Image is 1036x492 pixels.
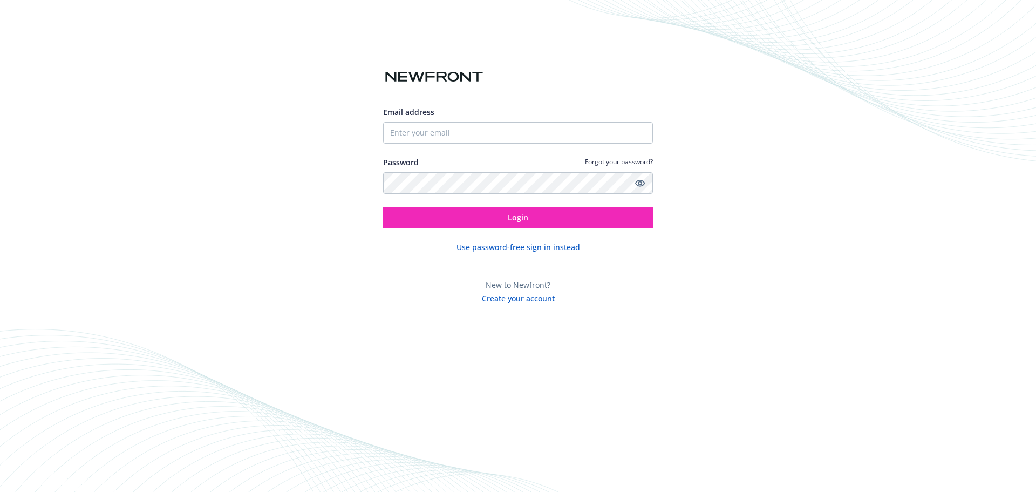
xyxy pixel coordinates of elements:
[383,122,653,144] input: Enter your email
[633,177,646,190] a: Show password
[383,68,485,86] img: Newfront logo
[383,157,419,168] label: Password
[456,241,580,253] button: Use password-free sign in instead
[482,291,555,304] button: Create your account
[383,207,653,228] button: Login
[383,107,434,117] span: Email address
[585,157,653,166] a: Forgot your password?
[383,172,653,194] input: Enter your password
[508,212,528,223] span: Login
[486,280,550,290] span: New to Newfront?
